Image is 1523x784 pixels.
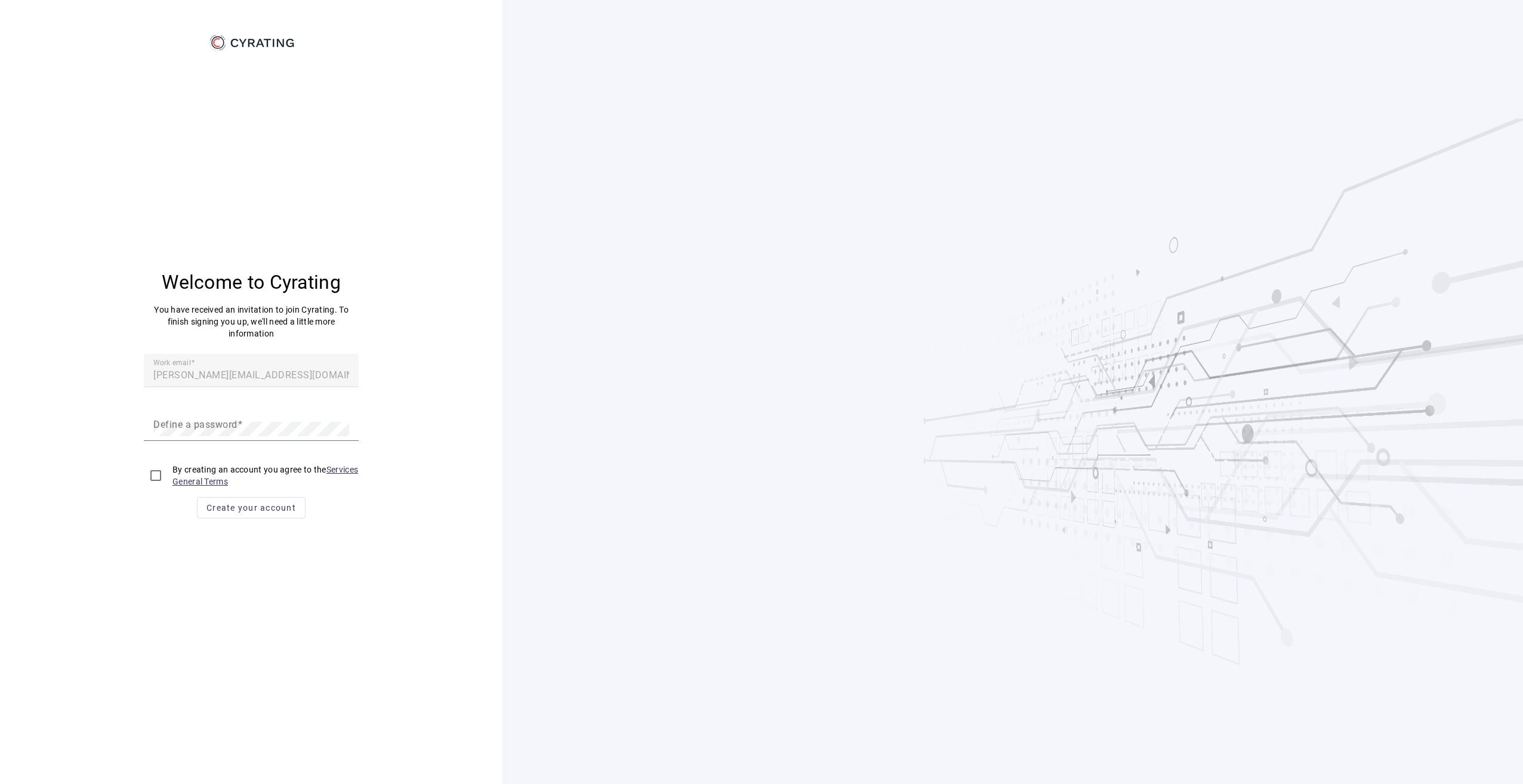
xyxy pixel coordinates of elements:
[153,419,238,430] mat-label: Define a password
[230,39,294,47] g: CYRATING
[197,497,306,518] button: Create your account
[153,359,191,367] mat-label: Work email
[206,502,296,514] span: Create your account
[172,464,359,487] span: By creating an account you agree to the
[144,270,359,294] h3: Welcome to Cyrating
[144,304,359,339] p: You have received an invitation to join Cyrating. To finish signing you up, we'll need a little m...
